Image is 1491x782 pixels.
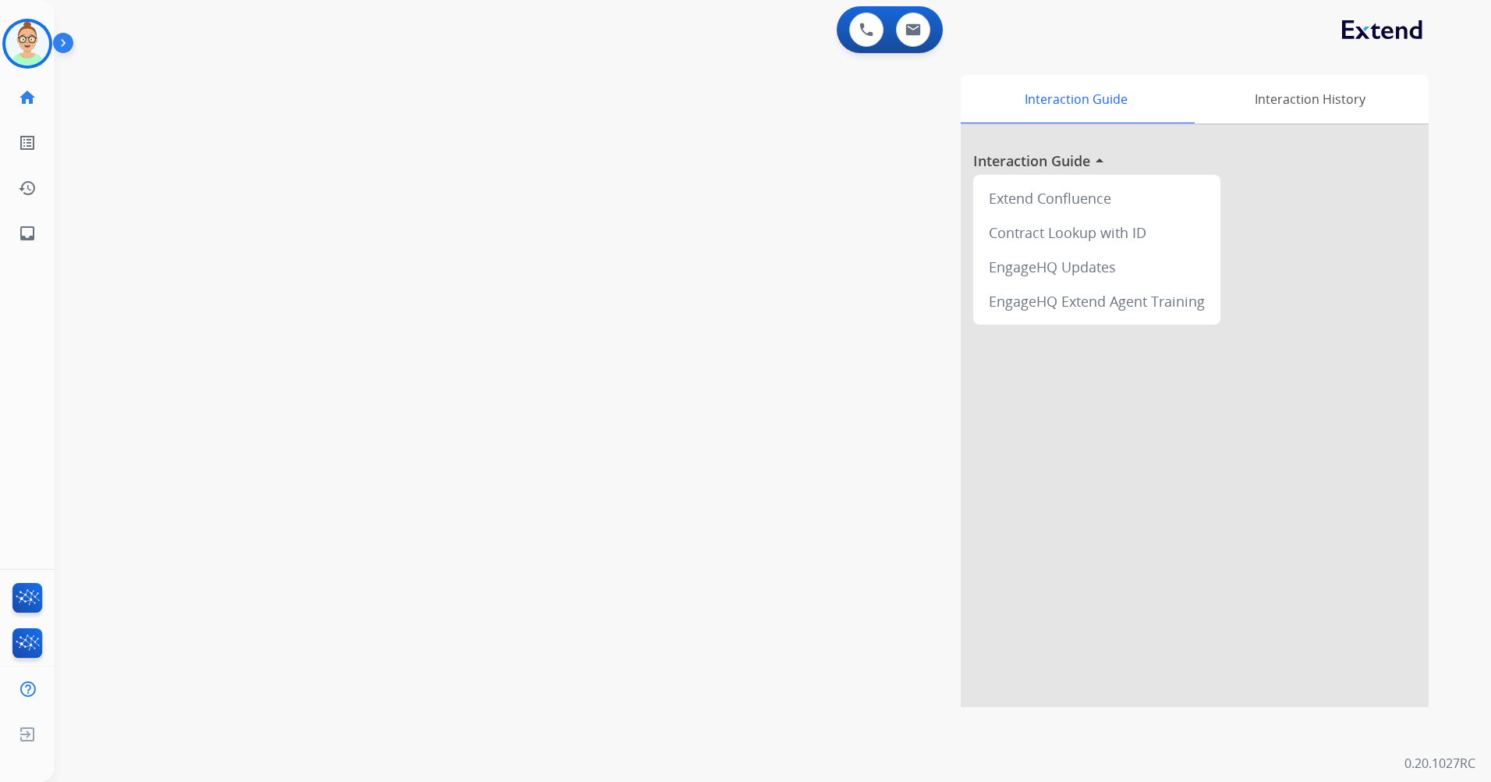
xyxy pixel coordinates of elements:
[979,284,1214,318] div: EngageHQ Extend Agent Training
[18,179,37,197] mat-icon: history
[979,250,1214,284] div: EngageHQ Updates
[18,88,37,107] mat-icon: home
[18,224,37,243] mat-icon: inbox
[1191,75,1429,123] div: Interaction History
[5,22,49,66] img: avatar
[979,181,1214,215] div: Extend Confluence
[979,215,1214,250] div: Contract Lookup with ID
[18,133,37,152] mat-icon: list_alt
[961,75,1191,123] div: Interaction Guide
[1404,754,1475,773] p: 0.20.1027RC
